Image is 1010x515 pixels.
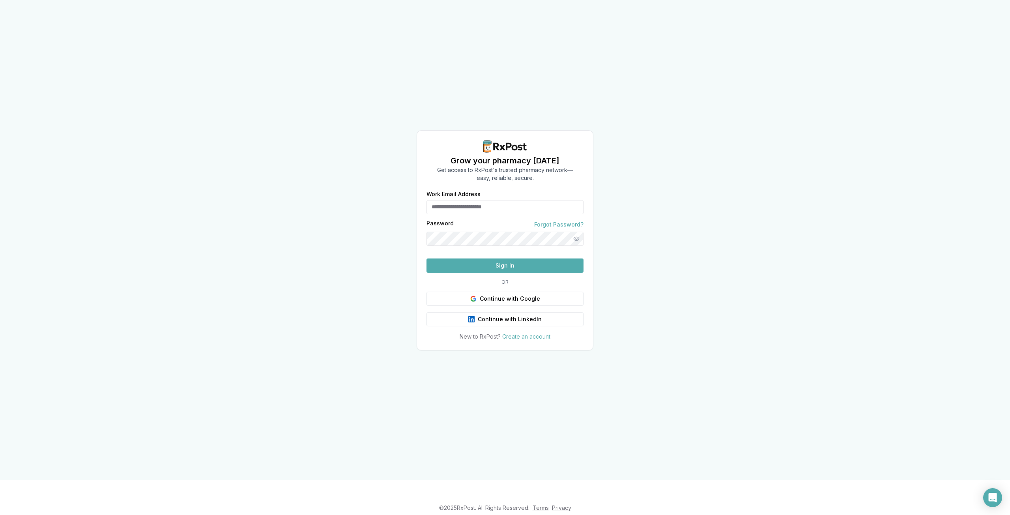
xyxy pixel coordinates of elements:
[460,333,501,340] span: New to RxPost?
[569,232,584,246] button: Show password
[533,504,549,511] a: Terms
[426,312,584,326] button: Continue with LinkedIn
[437,166,573,182] p: Get access to RxPost's trusted pharmacy network— easy, reliable, secure.
[468,316,475,322] img: LinkedIn
[552,504,571,511] a: Privacy
[983,488,1002,507] div: Open Intercom Messenger
[502,333,550,340] a: Create an account
[426,191,584,197] label: Work Email Address
[498,279,512,285] span: OR
[437,155,573,166] h1: Grow your pharmacy [DATE]
[470,296,477,302] img: Google
[426,292,584,306] button: Continue with Google
[480,140,530,153] img: RxPost Logo
[426,258,584,273] button: Sign In
[534,221,584,228] a: Forgot Password?
[426,221,454,228] label: Password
